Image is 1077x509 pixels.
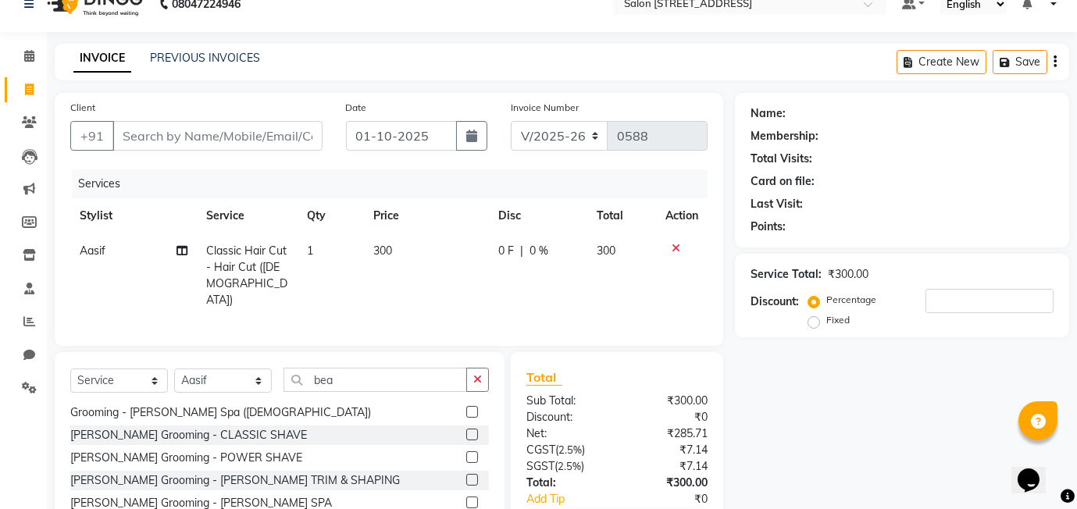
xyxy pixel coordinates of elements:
div: ₹0 [617,409,719,425]
div: Last Visit: [751,196,803,212]
span: Aasif [80,244,105,258]
div: Membership: [751,128,818,144]
input: Search or Scan [284,368,467,392]
iframe: chat widget [1011,447,1061,493]
a: Add Tip [515,491,634,507]
div: Net: [515,425,617,442]
th: Price [364,198,489,233]
label: Client [70,101,95,115]
th: Total [587,198,656,233]
div: ₹285.71 [617,425,719,442]
label: Percentage [826,293,876,307]
span: 300 [373,244,392,258]
div: ₹0 [634,491,719,507]
div: Name: [751,105,786,122]
span: CGST [526,443,555,457]
div: Grooming - [PERSON_NAME] Spa ([DEMOGRAPHIC_DATA]) [70,404,371,421]
span: Classic Hair Cut - Hair Cut ([DEMOGRAPHIC_DATA]) [206,244,287,307]
button: Create New [897,50,986,74]
div: ( ) [515,442,617,458]
div: ₹300.00 [828,266,868,283]
div: Services [72,169,719,198]
div: Card on file: [751,173,815,190]
div: ( ) [515,458,617,475]
div: Discount: [751,294,799,310]
div: Service Total: [751,266,822,283]
div: ₹7.14 [617,442,719,458]
div: Sub Total: [515,393,617,409]
a: INVOICE [73,44,131,73]
span: 0 % [530,243,548,259]
th: Stylist [70,198,197,233]
div: Discount: [515,409,617,425]
div: ₹300.00 [617,475,719,491]
span: SGST [526,459,555,473]
label: Invoice Number [511,101,579,115]
span: Total [526,369,562,386]
div: ₹300.00 [617,393,719,409]
div: Total: [515,475,617,491]
div: Total Visits: [751,151,812,167]
div: [PERSON_NAME] Grooming - CLASSIC SHAVE [70,427,307,443]
span: 2.5% [558,460,581,472]
button: Save [993,50,1047,74]
input: Search by Name/Mobile/Email/Code [112,121,323,151]
th: Qty [298,198,364,233]
div: ₹7.14 [617,458,719,475]
div: [PERSON_NAME] Grooming - [PERSON_NAME] TRIM & SHAPING [70,472,400,489]
span: 300 [597,244,615,258]
div: Points: [751,219,786,235]
span: 1 [307,244,313,258]
span: | [520,243,523,259]
span: 2.5% [558,443,582,456]
label: Fixed [826,313,850,327]
label: Date [346,101,367,115]
a: PREVIOUS INVOICES [150,51,260,65]
th: Action [656,198,708,233]
div: [PERSON_NAME] Grooming - POWER SHAVE [70,450,302,466]
span: 0 F [498,243,514,259]
th: Service [197,198,297,233]
button: +91 [70,121,114,151]
th: Disc [489,198,587,233]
